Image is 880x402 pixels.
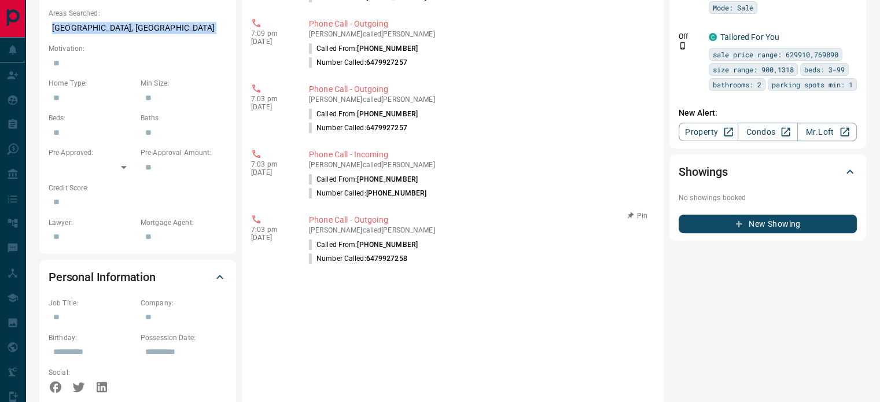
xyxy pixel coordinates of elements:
[366,58,407,67] span: 6479927257
[309,174,418,185] p: Called From:
[679,193,857,203] p: No showings booked
[309,109,418,119] p: Called From:
[141,78,227,88] p: Min Size:
[309,226,650,234] p: [PERSON_NAME] called [PERSON_NAME]
[49,367,135,378] p: Social:
[309,188,426,198] p: Number Called:
[309,57,407,68] p: Number Called:
[357,45,418,53] span: [PHONE_NUMBER]
[309,95,650,104] p: [PERSON_NAME] called [PERSON_NAME]
[309,123,407,133] p: Number Called:
[357,175,418,183] span: [PHONE_NUMBER]
[49,19,227,38] p: [GEOGRAPHIC_DATA], [GEOGRAPHIC_DATA]
[251,168,292,176] p: [DATE]
[679,107,857,119] p: New Alert:
[49,263,227,291] div: Personal Information
[49,183,227,193] p: Credit Score:
[713,79,761,90] span: bathrooms: 2
[251,38,292,46] p: [DATE]
[713,64,794,75] span: size range: 900,1318
[141,333,227,343] p: Possession Date:
[713,49,838,60] span: sale price range: 629910,769890
[309,43,418,54] p: Called From:
[251,95,292,103] p: 7:03 pm
[804,64,845,75] span: beds: 3-99
[720,32,779,42] a: Tailored For You
[49,333,135,343] p: Birthday:
[251,234,292,242] p: [DATE]
[309,149,650,161] p: Phone Call - Incoming
[141,298,227,308] p: Company:
[49,147,135,158] p: Pre-Approved:
[141,217,227,228] p: Mortgage Agent:
[309,161,650,169] p: [PERSON_NAME] called [PERSON_NAME]
[49,113,135,123] p: Beds:
[797,123,857,141] a: Mr.Loft
[49,268,156,286] h2: Personal Information
[251,29,292,38] p: 7:09 pm
[357,110,418,118] span: [PHONE_NUMBER]
[141,113,227,123] p: Baths:
[309,239,418,250] p: Called From:
[772,79,853,90] span: parking spots min: 1
[49,78,135,88] p: Home Type:
[251,160,292,168] p: 7:03 pm
[713,2,753,13] span: Mode: Sale
[309,18,650,30] p: Phone Call - Outgoing
[251,226,292,234] p: 7:03 pm
[49,8,227,19] p: Areas Searched:
[357,241,418,249] span: [PHONE_NUMBER]
[679,123,738,141] a: Property
[366,189,427,197] span: [PHONE_NUMBER]
[309,214,650,226] p: Phone Call - Outgoing
[49,298,135,308] p: Job Title:
[679,31,702,42] p: Off
[679,163,728,181] h2: Showings
[621,211,654,221] button: Pin
[366,124,407,132] span: 6479927257
[679,42,687,50] svg: Push Notification Only
[679,158,857,186] div: Showings
[49,43,227,54] p: Motivation:
[309,83,650,95] p: Phone Call - Outgoing
[251,103,292,111] p: [DATE]
[49,217,135,228] p: Lawyer:
[309,30,650,38] p: [PERSON_NAME] called [PERSON_NAME]
[709,33,717,41] div: condos.ca
[679,215,857,233] button: New Showing
[366,255,407,263] span: 6479927258
[309,253,407,264] p: Number Called:
[141,147,227,158] p: Pre-Approval Amount:
[738,123,797,141] a: Condos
